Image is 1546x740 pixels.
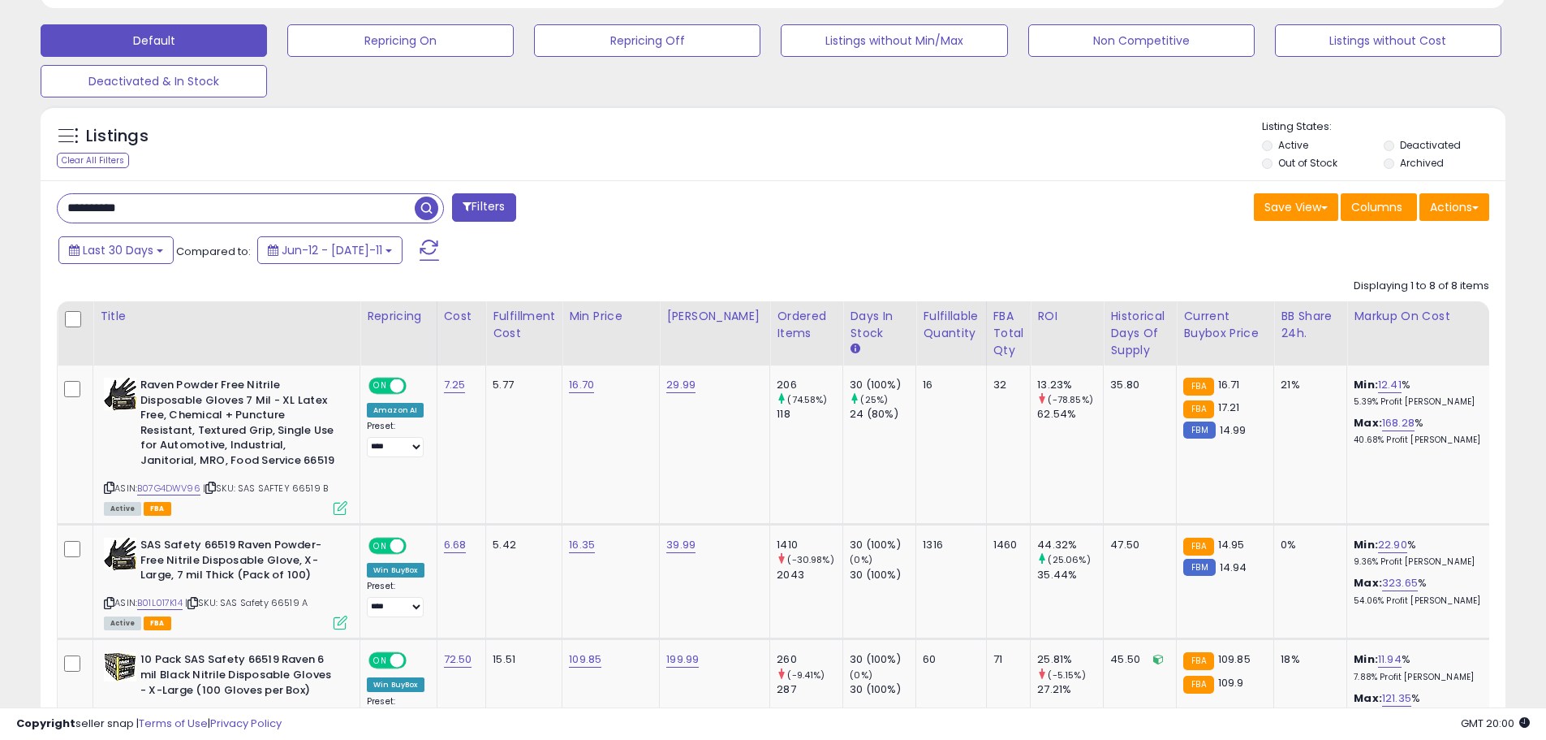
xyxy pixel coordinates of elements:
[1461,716,1530,731] span: 2025-08-11 20:00 GMT
[1183,559,1215,576] small: FBM
[850,682,915,697] div: 30 (100%)
[1347,301,1501,366] th: The percentage added to the cost of goods (COGS) that forms the calculator for Min & Max prices.
[444,377,466,393] a: 7.25
[1354,435,1488,446] p: 40.68% Profit [PERSON_NAME]
[1378,651,1402,668] a: 11.94
[137,596,183,610] a: B01L017K14
[781,24,1007,57] button: Listings without Min/Max
[569,537,595,553] a: 16.35
[452,193,515,222] button: Filters
[666,308,763,325] div: [PERSON_NAME]
[1354,416,1488,446] div: %
[569,308,652,325] div: Min Price
[287,24,514,57] button: Repricing On
[1354,651,1378,667] b: Min:
[1037,682,1103,697] div: 27.21%
[144,502,171,516] span: FBA
[777,378,842,392] div: 206
[1354,556,1488,568] p: 9.36% Profit [PERSON_NAME]
[404,539,430,553] span: OFF
[370,539,390,553] span: ON
[104,538,347,628] div: ASIN:
[1275,24,1501,57] button: Listings without Cost
[1354,279,1489,294] div: Displaying 1 to 8 of 8 items
[257,236,403,264] button: Jun-12 - [DATE]-11
[1351,199,1402,215] span: Columns
[1354,576,1488,606] div: %
[137,482,200,495] a: B07G4DWV96
[923,652,973,667] div: 60
[850,553,872,566] small: (0%)
[16,716,282,732] div: seller snap | |
[210,716,282,731] a: Privacy Policy
[1419,193,1489,221] button: Actions
[1278,138,1308,152] label: Active
[83,242,153,258] span: Last 30 Days
[367,677,424,692] div: Win BuyBox
[1354,396,1488,408] p: 5.39% Profit [PERSON_NAME]
[1281,538,1334,552] div: 0%
[1262,119,1505,135] p: Listing States:
[16,716,75,731] strong: Copyright
[282,242,382,258] span: Jun-12 - [DATE]-11
[444,308,480,325] div: Cost
[1400,138,1461,152] label: Deactivated
[1183,308,1267,342] div: Current Buybox Price
[777,682,842,697] div: 287
[58,236,174,264] button: Last 30 Days
[850,308,909,342] div: Days In Stock
[404,379,430,393] span: OFF
[777,538,842,552] div: 1410
[1220,560,1247,575] span: 14.94
[666,537,695,553] a: 39.99
[139,716,208,731] a: Terms of Use
[1341,193,1417,221] button: Columns
[203,482,328,495] span: | SKU: SAS SAFTEY 66519 B
[140,652,338,702] b: 10 Pack SAS Safety 66519 Raven 6 mil Black Nitrile Disposable Gloves - X-Large (100 Gloves per Box)
[1354,595,1488,607] p: 54.06% Profit [PERSON_NAME]
[404,654,430,668] span: OFF
[144,617,171,630] span: FBA
[1183,538,1213,556] small: FBA
[1218,377,1240,392] span: 16.71
[1354,537,1378,552] b: Min:
[1037,378,1103,392] div: 13.23%
[41,24,267,57] button: Default
[86,125,149,148] h5: Listings
[1382,690,1411,707] a: 121.35
[104,617,141,630] span: All listings currently available for purchase on Amazon
[104,378,347,513] div: ASIN:
[850,652,915,667] div: 30 (100%)
[993,652,1018,667] div: 71
[534,24,760,57] button: Repricing Off
[787,553,833,566] small: (-30.98%)
[493,652,549,667] div: 15.51
[1354,690,1382,706] b: Max:
[777,308,836,342] div: Ordered Items
[1354,378,1488,408] div: %
[1354,538,1488,568] div: %
[1281,378,1334,392] div: 21%
[1183,676,1213,694] small: FBA
[1048,393,1092,406] small: (-78.85%)
[1354,691,1488,721] div: %
[1110,378,1164,392] div: 35.80
[140,538,338,587] b: SAS Safety 66519 Raven Powder-Free Nitrile Disposable Glove, X-Large, 7 mil Thick (Pack of 100)
[923,308,979,342] div: Fulfillable Quantity
[850,378,915,392] div: 30 (100%)
[1254,193,1338,221] button: Save View
[1110,308,1169,359] div: Historical Days Of Supply
[923,378,973,392] div: 16
[1037,407,1103,422] div: 62.54%
[860,393,888,406] small: (25%)
[1037,538,1103,552] div: 44.32%
[850,568,915,582] div: 30 (100%)
[787,393,827,406] small: (74.58%)
[1048,553,1090,566] small: (25.06%)
[1183,400,1213,418] small: FBA
[1183,652,1213,670] small: FBA
[1218,400,1240,415] span: 17.21
[1354,672,1488,683] p: 7.88% Profit [PERSON_NAME]
[1382,575,1418,591] a: 323.65
[1354,308,1494,325] div: Markup on Cost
